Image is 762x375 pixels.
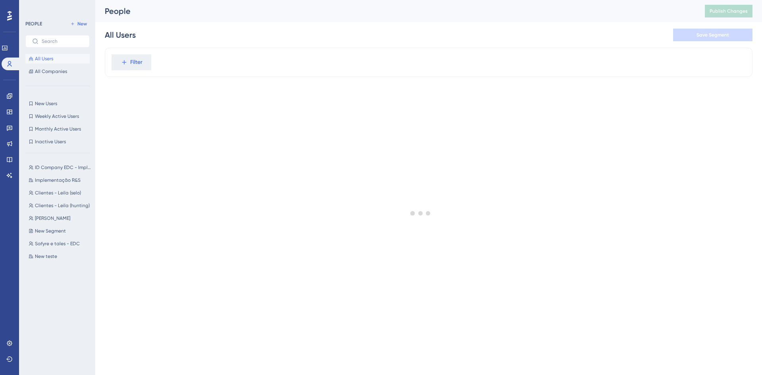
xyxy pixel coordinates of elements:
[77,21,87,27] span: New
[25,201,94,210] button: Clientes - Leila (hunting)
[25,163,94,172] button: ID Company EDC - Implementação
[35,202,90,209] span: Clientes - Leila (hunting)
[35,113,79,119] span: Weekly Active Users
[35,56,53,62] span: All Users
[673,29,752,41] button: Save Segment
[35,68,67,75] span: All Companies
[697,32,729,38] span: Save Segment
[35,215,70,221] span: [PERSON_NAME]
[35,240,80,247] span: Safyre e tales - EDC
[25,67,90,76] button: All Companies
[25,226,94,236] button: New Segment
[35,138,66,145] span: Inactive Users
[42,38,83,44] input: Search
[25,124,90,134] button: Monthly Active Users
[710,8,748,14] span: Publish Changes
[35,100,57,107] span: New Users
[67,19,90,29] button: New
[105,29,136,40] div: All Users
[35,164,91,171] span: ID Company EDC - Implementação
[25,21,42,27] div: PEOPLE
[25,137,90,146] button: Inactive Users
[25,54,90,63] button: All Users
[35,253,57,260] span: New teste
[25,112,90,121] button: Weekly Active Users
[25,213,94,223] button: [PERSON_NAME]
[25,252,94,261] button: New teste
[35,126,81,132] span: Monthly Active Users
[25,99,90,108] button: New Users
[35,177,81,183] span: Implementação R&S
[105,6,685,17] div: People
[25,239,94,248] button: Safyre e tales - EDC
[25,175,94,185] button: Implementação R&S
[35,228,66,234] span: New Segment
[705,5,752,17] button: Publish Changes
[35,190,81,196] span: Clientes - Leila (selo)
[25,188,94,198] button: Clientes - Leila (selo)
